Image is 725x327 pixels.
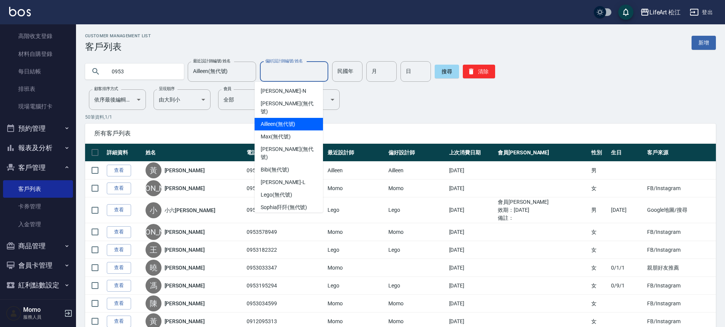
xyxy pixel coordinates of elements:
button: 會員卡管理 [3,256,73,275]
th: 會員[PERSON_NAME] [496,144,589,162]
td: 女 [589,241,609,259]
p: 50 筆資料, 1 / 1 [85,114,716,121]
td: 女 [589,295,609,313]
label: 顧客排序方式 [94,86,118,92]
th: 性別 [589,144,609,162]
ul: 效期： [DATE] [498,206,587,214]
td: 0/1/1 [609,259,646,277]
td: [DATE] [447,197,496,223]
label: 呈現順序 [159,86,175,92]
input: 搜尋關鍵字 [106,61,178,82]
a: 高階收支登錄 [3,27,73,45]
a: 小六[PERSON_NAME] [165,206,215,214]
div: 小 [146,202,161,218]
td: [DATE] [447,277,496,295]
a: 查看 [107,183,131,194]
td: [DATE] [447,295,496,313]
td: 0953327238 [245,162,291,179]
a: 客戶列表 [3,180,73,198]
div: [PERSON_NAME] [146,224,161,240]
td: 0953770729 [245,197,291,223]
ul: 備註： [498,214,587,222]
button: 商品管理 [3,236,73,256]
div: 依序最後編輯時間 [89,89,146,110]
button: 報表及分析 [3,138,73,158]
a: 現場電腦打卡 [3,98,73,115]
a: [PERSON_NAME] [165,282,205,289]
th: 偏好設計師 [386,144,447,162]
td: Momo [326,179,386,197]
th: 生日 [609,144,646,162]
td: Lego [386,241,447,259]
td: Momo [326,223,386,241]
div: 王 [146,242,161,258]
button: 客戶管理 [3,158,73,178]
td: 0953034599 [245,295,291,313]
a: [PERSON_NAME] [165,264,205,271]
button: 清除 [463,65,495,78]
td: 女 [589,259,609,277]
div: 曉 [146,260,161,276]
span: [PERSON_NAME] -N [261,87,306,95]
a: 查看 [107,226,131,238]
button: 紅利點數設定 [3,275,73,295]
td: 0953182322 [245,241,291,259]
button: 預約管理 [3,119,73,138]
td: 0953033347 [245,259,291,277]
a: 新增 [692,36,716,50]
div: [PERSON_NAME] [146,180,161,196]
div: 由大到小 [154,89,211,110]
th: 上次消費日期 [447,144,496,162]
button: 搜尋 [435,65,459,78]
td: FB/Instagram [645,241,716,259]
td: Momo [326,259,386,277]
span: Ailleen (無代號) [261,120,295,128]
p: 服務人員 [23,314,62,321]
a: [PERSON_NAME] [165,184,205,192]
a: 每日結帳 [3,63,73,80]
ul: 會員[PERSON_NAME] [498,198,587,206]
th: 詳細資料 [105,144,144,162]
span: Max (無代號) [261,133,291,141]
a: 查看 [107,244,131,256]
span: Bibi (無代號) [261,166,289,174]
span: [PERSON_NAME] (無代號) [261,145,317,161]
a: 排班表 [3,80,73,98]
a: [PERSON_NAME] [165,300,205,307]
label: 最近設計師編號/姓名 [193,58,231,64]
td: FB/Instagram [645,223,716,241]
a: 查看 [107,280,131,292]
td: [DATE] [447,179,496,197]
td: Lego [326,241,386,259]
th: 客戶來源 [645,144,716,162]
td: Lego [386,277,447,295]
td: 親朋好友推薦 [645,259,716,277]
div: 全部 [218,89,275,110]
span: Sophia阡阡 (無代號) [261,203,307,211]
a: [PERSON_NAME] [165,167,205,174]
div: 馮 [146,278,161,294]
td: [DATE] [447,241,496,259]
td: 0/9/1 [609,277,646,295]
td: Momo [386,295,447,313]
a: [PERSON_NAME] [165,246,205,254]
a: 查看 [107,262,131,274]
td: Lego [326,197,386,223]
button: 登出 [687,5,716,19]
td: 男 [589,162,609,179]
button: LifeArt 松江 [637,5,684,20]
td: [DATE] [447,259,496,277]
h5: Momo [23,306,62,314]
a: [PERSON_NAME] [165,228,205,236]
td: 女 [589,223,609,241]
td: Momo [386,179,447,197]
a: 材料自購登錄 [3,45,73,63]
td: [DATE] [609,197,646,223]
h3: 客戶列表 [85,41,151,52]
td: Ailleen [326,162,386,179]
span: 所有客戶列表 [94,130,707,137]
td: 0953195294 [245,277,291,295]
td: Google地圖/搜尋 [645,197,716,223]
a: [PERSON_NAME] [165,317,205,325]
td: 0953578949 [245,223,291,241]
